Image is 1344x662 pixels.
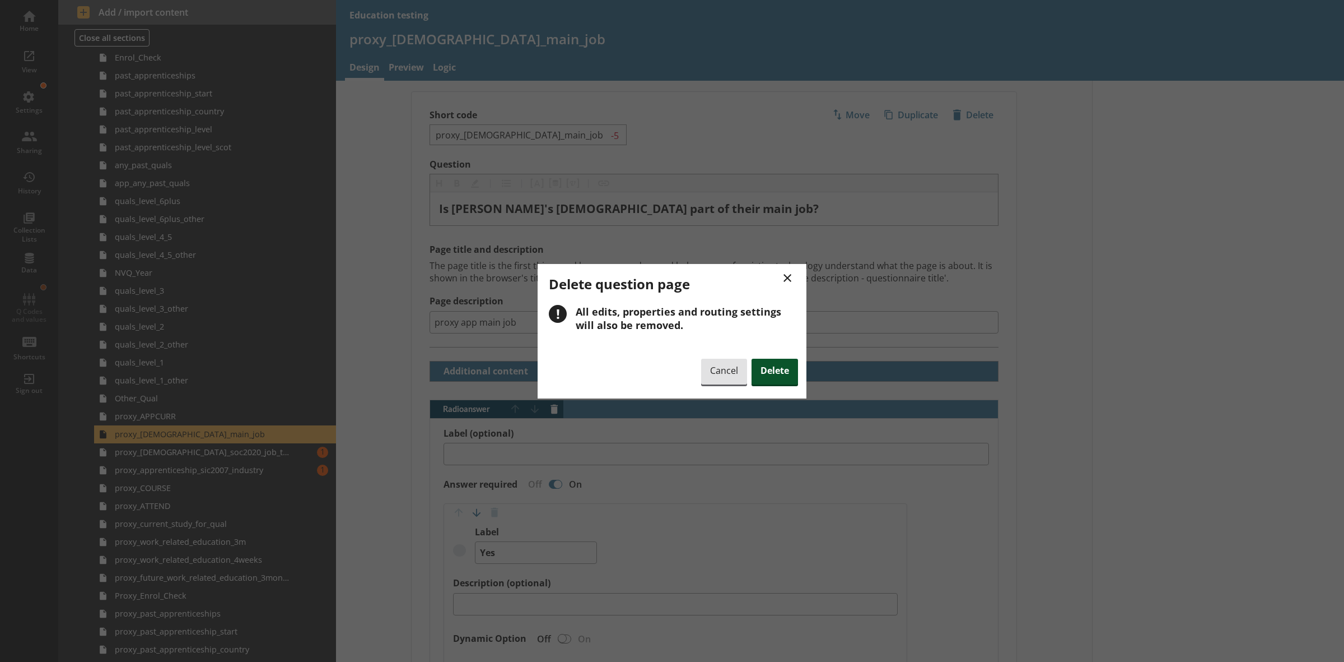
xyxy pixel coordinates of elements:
div: ! [549,305,567,323]
h2: Delete question page [549,275,798,293]
button: × [777,265,798,290]
button: Cancel [701,359,747,385]
button: Delete [752,359,798,385]
div: All edits, properties and routing settings will also be removed. [576,305,798,332]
